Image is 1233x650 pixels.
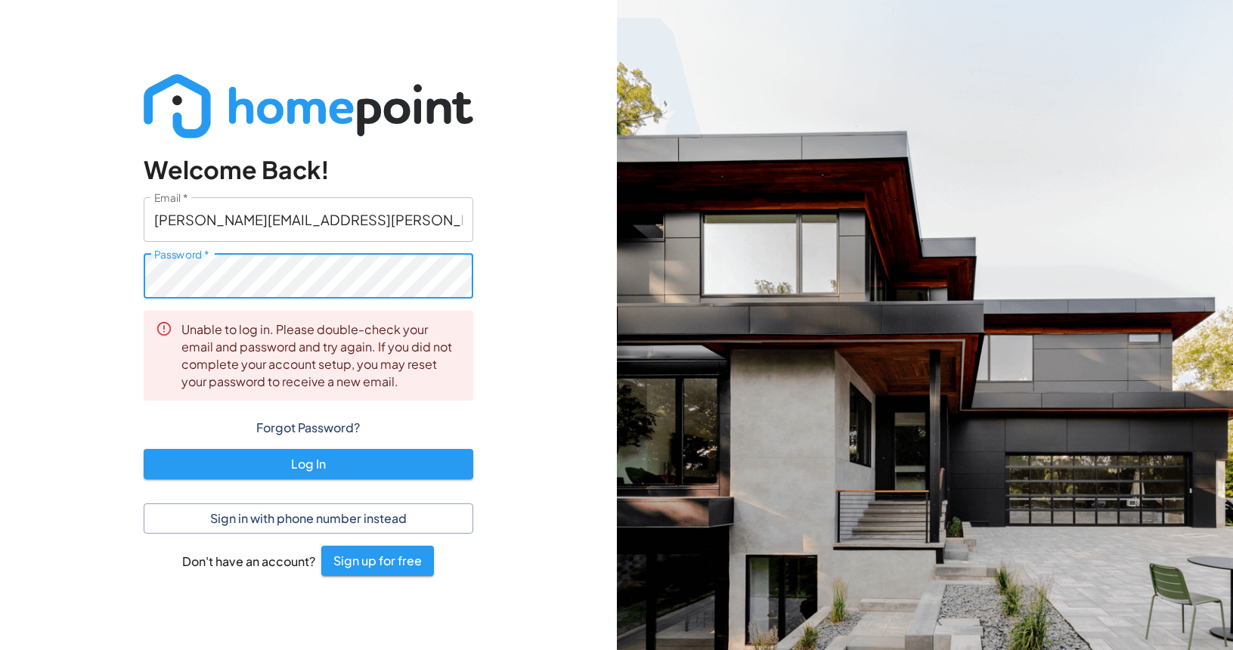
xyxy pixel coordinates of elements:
label: Password [154,247,209,262]
label: Email [154,190,187,206]
h6: Don't have an account? [182,552,315,571]
button: Log In [144,449,473,479]
button: Sign in with phone number instead [144,503,473,534]
button: Sign up for free [321,546,434,576]
input: hi@example.com [144,197,473,242]
h4: Welcome Back! [144,155,473,185]
div: Unable to log in. Please double-check your email and password and try again. If you did not compl... [181,315,461,397]
button: Forgot Password? [144,413,473,443]
img: Logo [144,74,473,138]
